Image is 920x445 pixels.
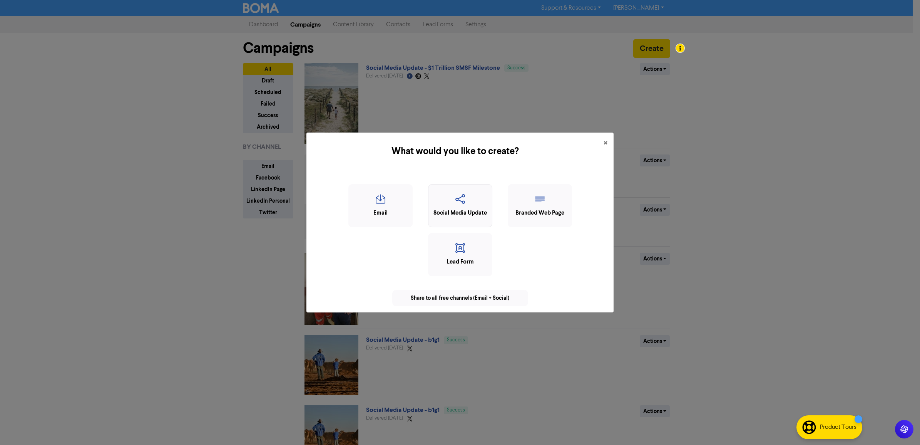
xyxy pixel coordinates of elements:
[353,209,408,218] div: Email
[432,209,488,218] div: Social Media Update
[392,290,528,306] div: Share to all free channels (Email + Social)
[604,138,607,149] span: ×
[432,258,488,267] div: Lead Form
[597,133,614,154] button: Close
[882,408,920,445] iframe: Chat Widget
[313,144,597,158] h5: What would you like to create?
[512,209,568,218] div: Branded Web Page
